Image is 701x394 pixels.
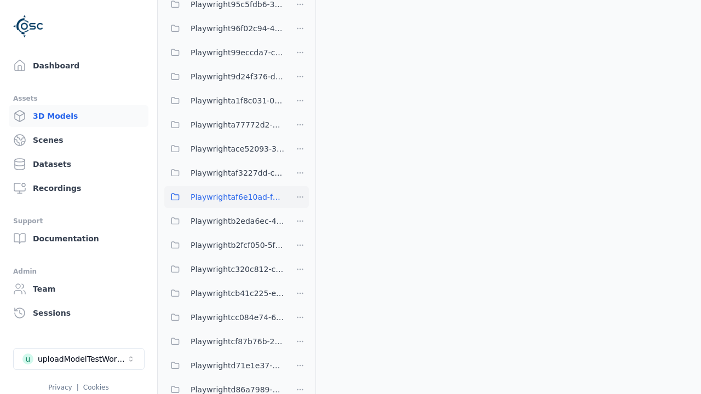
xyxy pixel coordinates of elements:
[9,302,148,324] a: Sessions
[48,384,72,391] a: Privacy
[13,348,145,370] button: Select a workspace
[164,186,285,208] button: Playwrightaf6e10ad-f699-4443-8cfd-aeb3587f7aa6
[9,278,148,300] a: Team
[191,190,285,204] span: Playwrightaf6e10ad-f699-4443-8cfd-aeb3587f7aa6
[191,311,285,324] span: Playwrightcc084e74-6bd9-4f7e-8d69-516a74321fe7
[13,215,144,228] div: Support
[164,138,285,160] button: Playwrightace52093-38c3-4681-b5f0-14281ff036c7
[9,105,148,127] a: 3D Models
[13,265,144,278] div: Admin
[9,228,148,250] a: Documentation
[13,11,44,42] img: Logo
[77,384,79,391] span: |
[191,118,285,131] span: Playwrighta77772d2-4ee6-4832-a842-8c7f4d50daca
[9,129,148,151] a: Scenes
[164,258,285,280] button: Playwrightc320c812-c1c4-4e9b-934e-2277c41aca46
[191,166,285,179] span: Playwrightaf3227dd-cec8-46a2-ae8b-b3eddda3a63a
[191,263,285,276] span: Playwrightc320c812-c1c4-4e9b-934e-2277c41aca46
[164,234,285,256] button: Playwrightb2fcf050-5f27-47cb-87c2-faf00259dd62
[13,92,144,105] div: Assets
[9,153,148,175] a: Datasets
[191,46,285,59] span: Playwright99eccda7-cb0a-4e38-9e00-3a40ae80a22c
[164,306,285,328] button: Playwrightcc084e74-6bd9-4f7e-8d69-516a74321fe7
[164,66,285,88] button: Playwright9d24f376-ddb6-4acc-82f7-be3e2236439b
[191,215,285,228] span: Playwrightb2eda6ec-40de-407c-a5c5-49f5bc2d938f
[38,354,127,364] div: uploadModelTestWorkspace
[22,354,33,364] div: u
[164,331,285,352] button: Playwrightcf87b76b-25d2-4f03-98a0-0e4abce8ca21
[191,70,285,83] span: Playwright9d24f376-ddb6-4acc-82f7-be3e2236439b
[191,287,285,300] span: Playwrightcb41c225-e288-4c3c-b493-07c6e16c0d29
[191,142,285,155] span: Playwrightace52093-38c3-4681-b5f0-14281ff036c7
[164,18,285,39] button: Playwright96f02c94-4b2e-4cde-b100-300118bbc37c
[83,384,109,391] a: Cookies
[191,359,285,372] span: Playwrightd71e1e37-d31c-4572-b04d-3c18b6f85a3d
[164,210,285,232] button: Playwrightb2eda6ec-40de-407c-a5c5-49f5bc2d938f
[164,355,285,376] button: Playwrightd71e1e37-d31c-4572-b04d-3c18b6f85a3d
[164,282,285,304] button: Playwrightcb41c225-e288-4c3c-b493-07c6e16c0d29
[191,94,285,107] span: Playwrighta1f8c031-0b56-4dbe-a205-55a24cfb5214
[191,239,285,252] span: Playwrightb2fcf050-5f27-47cb-87c2-faf00259dd62
[9,177,148,199] a: Recordings
[164,42,285,63] button: Playwright99eccda7-cb0a-4e38-9e00-3a40ae80a22c
[9,55,148,77] a: Dashboard
[191,22,285,35] span: Playwright96f02c94-4b2e-4cde-b100-300118bbc37c
[164,90,285,112] button: Playwrighta1f8c031-0b56-4dbe-a205-55a24cfb5214
[164,114,285,136] button: Playwrighta77772d2-4ee6-4832-a842-8c7f4d50daca
[164,162,285,184] button: Playwrightaf3227dd-cec8-46a2-ae8b-b3eddda3a63a
[191,335,285,348] span: Playwrightcf87b76b-25d2-4f03-98a0-0e4abce8ca21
